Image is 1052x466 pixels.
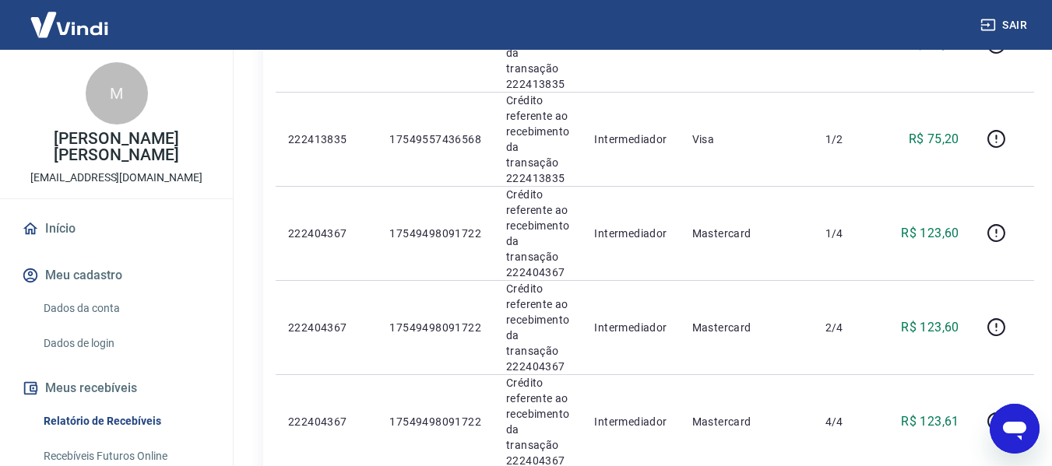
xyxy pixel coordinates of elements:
[692,131,800,147] p: Visa
[901,318,959,337] p: R$ 123,60
[594,131,667,147] p: Intermediador
[288,320,364,335] p: 222404367
[692,226,800,241] p: Mastercard
[389,320,481,335] p: 17549498091722
[506,187,569,280] p: Crédito referente ao recebimento da transação 222404367
[825,320,871,335] p: 2/4
[389,414,481,429] p: 17549498091722
[901,224,959,243] p: R$ 123,60
[977,11,1033,40] button: Sair
[37,328,214,359] a: Dados de login
[19,371,214,405] button: Meus recebíveis
[506,281,569,374] p: Crédito referente ao recebimento da transação 222404367
[594,414,667,429] p: Intermediador
[825,131,871,147] p: 1/2
[901,412,959,431] p: R$ 123,61
[12,131,220,163] p: [PERSON_NAME] [PERSON_NAME]
[288,226,364,241] p: 222404367
[506,93,569,186] p: Crédito referente ao recebimento da transação 222413835
[825,414,871,429] p: 4/4
[692,414,800,429] p: Mastercard
[30,170,202,186] p: [EMAIL_ADDRESS][DOMAIN_NAME]
[288,131,364,147] p: 222413835
[19,1,120,48] img: Vindi
[594,226,667,241] p: Intermediador
[825,226,871,241] p: 1/4
[692,320,800,335] p: Mastercard
[288,414,364,429] p: 222404367
[990,404,1040,454] iframe: Botão para abrir a janela de mensagens
[86,62,148,124] div: M
[389,131,481,147] p: 17549557436568
[594,320,667,335] p: Intermediador
[37,293,214,324] a: Dados da conta
[19,212,214,246] a: Início
[19,258,214,293] button: Meu cadastro
[37,405,214,437] a: Relatório de Recebíveis
[389,226,481,241] p: 17549498091722
[909,130,959,149] p: R$ 75,20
